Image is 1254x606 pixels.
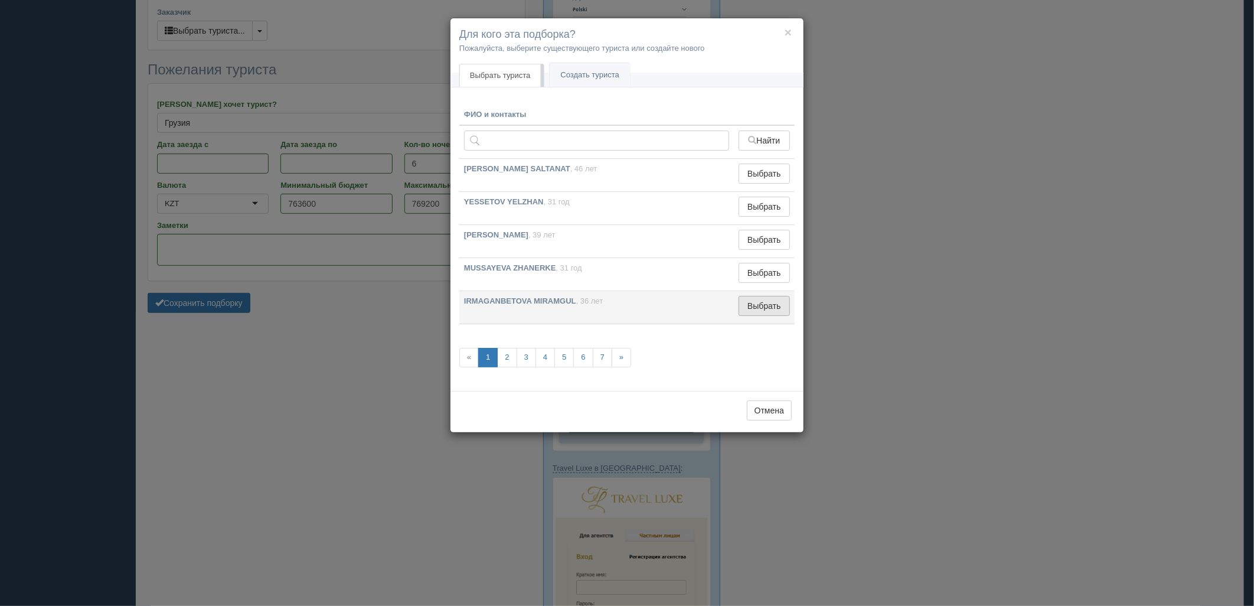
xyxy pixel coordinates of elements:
[593,348,612,367] a: 7
[478,348,498,367] a: 1
[464,197,544,206] b: YESSETOV YELZHAN
[528,230,556,239] span: , 39 лет
[459,105,734,126] th: ФИО и контакты
[556,263,582,272] span: , 31 год
[739,164,790,184] button: Выбрать
[570,164,597,173] span: , 46 лет
[459,27,795,43] h4: Для кого эта подборка?
[464,164,570,173] b: [PERSON_NAME] SALTANAT
[550,63,630,87] a: Создать туриста
[612,348,631,367] a: »
[576,297,603,305] span: , 36 лет
[459,64,541,87] a: Выбрать туриста
[739,131,790,151] button: Найти
[739,263,790,283] button: Выбрать
[459,348,479,367] span: «
[554,348,574,367] a: 5
[739,296,790,316] button: Выбрать
[464,263,556,272] b: MUSSAYEVA ZHANERKE
[464,131,729,151] input: Поиск по ФИО, паспорту или контактам
[544,197,570,206] span: , 31 год
[747,400,792,421] button: Отмена
[739,230,790,250] button: Выбрать
[535,348,555,367] a: 4
[739,197,790,217] button: Выбрать
[464,230,528,239] b: [PERSON_NAME]
[497,348,517,367] a: 2
[573,348,593,367] a: 6
[785,26,792,38] button: ×
[517,348,536,367] a: 3
[459,43,795,54] p: Пожалуйста, выберите существующего туриста или создайте нового
[464,297,576,305] b: IRMAGANBETOVA MIRAMGUL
